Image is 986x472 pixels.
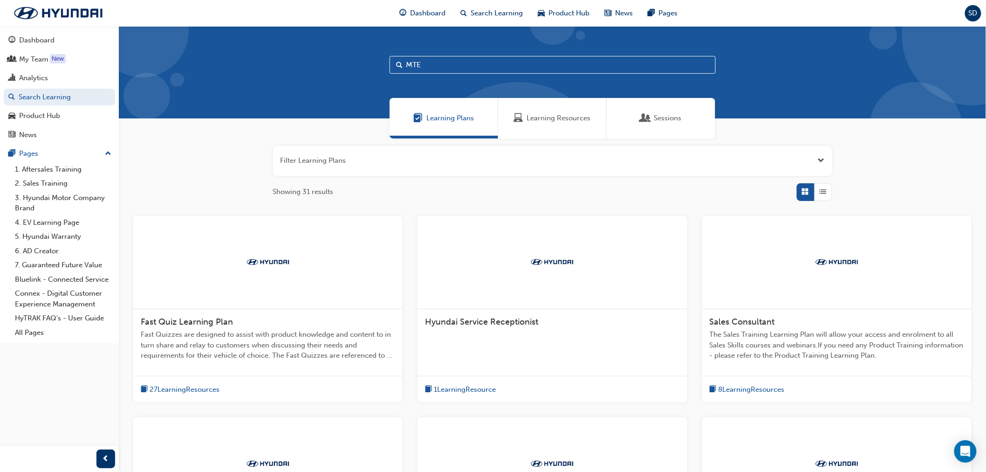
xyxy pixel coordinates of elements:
[710,317,775,327] span: Sales Consultant
[105,148,111,160] span: up-icon
[4,145,115,162] button: Pages
[460,7,467,19] span: search-icon
[11,191,115,215] a: 3. Hyundai Motor Company Brand
[410,8,445,19] span: Dashboard
[615,8,633,19] span: News
[19,35,55,46] div: Dashboard
[425,384,432,396] span: book-icon
[4,51,115,68] a: My Team
[133,216,403,403] a: TrakFast Quiz Learning PlanFast Quizzes are designed to assist with product knowledge and content...
[141,329,395,361] span: Fast Quizzes are designed to assist with product knowledge and content to in turn share and relay...
[498,98,607,139] a: Learning ResourcesLearning Resources
[273,187,334,197] span: Showing 31 results
[8,131,15,139] span: news-icon
[19,54,48,65] div: My Team
[50,54,66,63] div: Tooltip anchor
[954,440,977,463] div: Open Intercom Messenger
[141,384,148,396] span: book-icon
[527,113,591,124] span: Learning Resources
[141,317,233,327] span: Fast Quiz Learning Plan
[19,73,48,83] div: Analytics
[811,459,863,468] img: Trak
[11,176,115,191] a: 2. Sales Training
[4,89,115,106] a: Search Learning
[4,126,115,144] a: News
[5,3,112,23] img: Trak
[527,257,578,267] img: Trak
[11,162,115,177] a: 1. Aftersales Training
[4,30,115,145] button: DashboardMy TeamAnalyticsSearch LearningProduct HubNews
[648,7,655,19] span: pages-icon
[413,113,423,124] span: Learning Plans
[640,4,685,23] a: pages-iconPages
[11,326,115,340] a: All Pages
[802,187,809,197] span: Grid
[604,7,611,19] span: news-icon
[425,384,496,396] button: book-icon1LearningResource
[811,257,863,267] img: Trak
[719,384,785,395] span: 8 Learning Resources
[4,32,115,49] a: Dashboard
[654,113,681,124] span: Sessions
[8,93,15,102] span: search-icon
[425,317,538,327] span: Hyundai Service Receptionist
[8,74,15,83] span: chart-icon
[820,187,827,197] span: List
[11,229,115,244] a: 5. Hyundai Warranty
[19,111,60,121] div: Product Hub
[8,112,15,120] span: car-icon
[390,98,498,139] a: Learning PlansLearning Plans
[538,7,545,19] span: car-icon
[397,60,403,70] span: Search
[11,272,115,287] a: Bluelink - Connected Service
[11,258,115,272] a: 7. Guaranteed Future Value
[453,4,530,23] a: search-iconSearch Learning
[818,155,825,166] button: Open the filter
[242,459,294,468] img: Trak
[103,453,110,465] span: prev-icon
[19,130,37,140] div: News
[418,216,687,403] a: TrakHyundai Service Receptionistbook-icon1LearningResource
[965,5,981,21] button: SD
[11,244,115,258] a: 6. AD Creator
[471,8,523,19] span: Search Learning
[710,329,964,361] span: The Sales Training Learning Plan will allow your access and enrolment to all Sales Skills courses...
[641,113,650,124] span: Sessions
[390,56,716,74] input: Search...
[19,148,38,159] div: Pages
[8,36,15,45] span: guage-icon
[11,311,115,326] a: HyTRAK FAQ's - User Guide
[150,384,219,395] span: 27 Learning Resources
[527,459,578,468] img: Trak
[607,98,715,139] a: SessionsSessions
[4,69,115,87] a: Analytics
[242,257,294,267] img: Trak
[702,216,972,403] a: TrakSales ConsultantThe Sales Training Learning Plan will allow your access and enrolment to all ...
[530,4,597,23] a: car-iconProduct Hub
[426,113,474,124] span: Learning Plans
[969,8,978,19] span: SD
[8,56,15,64] span: people-icon
[548,8,589,19] span: Product Hub
[658,8,678,19] span: Pages
[514,113,523,124] span: Learning Resources
[11,215,115,230] a: 4. EV Learning Page
[11,286,115,311] a: Connex - Digital Customer Experience Management
[4,107,115,125] a: Product Hub
[710,384,717,396] span: book-icon
[434,384,496,395] span: 1 Learning Resource
[597,4,640,23] a: news-iconNews
[8,150,15,158] span: pages-icon
[399,7,406,19] span: guage-icon
[710,384,785,396] button: book-icon8LearningResources
[141,384,219,396] button: book-icon27LearningResources
[392,4,453,23] a: guage-iconDashboard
